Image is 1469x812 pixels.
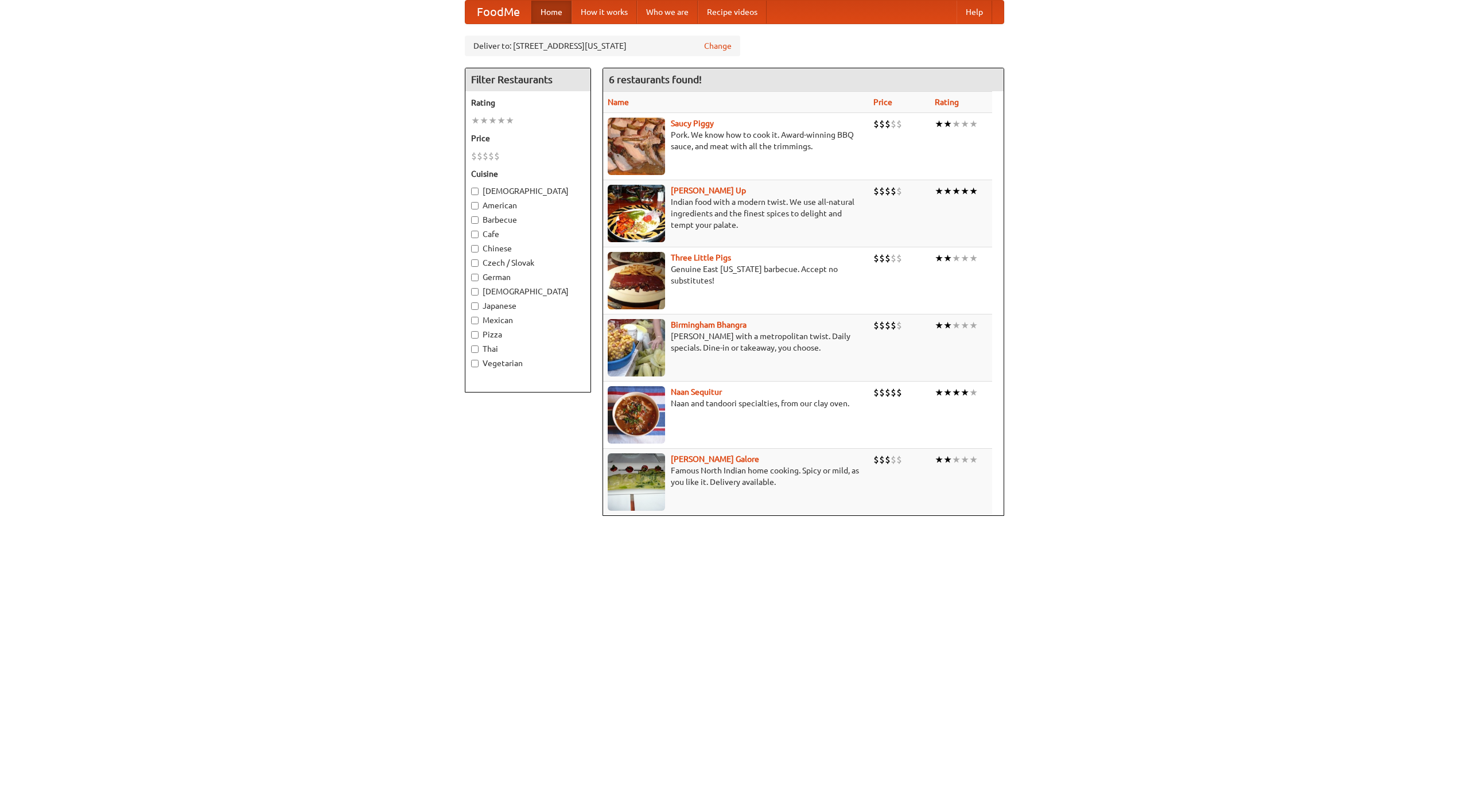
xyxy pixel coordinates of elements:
[471,150,477,162] li: $
[952,453,961,466] li: ★
[935,252,943,265] li: ★
[671,387,722,397] b: Naan Sequitur
[471,358,585,369] label: Vegetarian
[471,231,479,238] input: Cafe
[608,453,665,511] img: currygalore.jpg
[608,185,665,242] img: curryup.jpg
[471,343,585,355] label: Thai
[873,252,879,265] li: $
[961,453,969,466] li: ★
[891,453,896,466] li: $
[969,118,978,130] li: ★
[943,319,952,332] li: ★
[952,386,961,399] li: ★
[896,185,902,197] li: $
[471,97,585,108] h5: Rating
[471,317,479,324] input: Mexican
[969,185,978,197] li: ★
[471,133,585,144] h5: Price
[935,319,943,332] li: ★
[698,1,767,24] a: Recipe videos
[471,243,585,254] label: Chinese
[671,253,731,262] a: Three Little Pigs
[969,386,978,399] li: ★
[488,150,494,162] li: $
[471,257,585,269] label: Czech / Slovak
[885,453,891,466] li: $
[969,319,978,332] li: ★
[477,150,483,162] li: $
[608,196,864,231] p: Indian food with a modern twist. We use all-natural ingredients and the finest spices to delight ...
[671,454,759,464] a: [PERSON_NAME] Galore
[572,1,637,24] a: How it works
[873,386,879,399] li: $
[952,185,961,197] li: ★
[943,453,952,466] li: ★
[961,185,969,197] li: ★
[471,202,479,209] input: American
[608,465,864,488] p: Famous North Indian home cooking. Spicy or mild, as you like it. Delivery available.
[608,386,665,444] img: naansequitur.jpg
[935,98,959,107] a: Rating
[608,319,665,376] img: bhangra.jpg
[943,386,952,399] li: ★
[704,40,732,52] a: Change
[497,114,506,127] li: ★
[896,386,902,399] li: $
[961,118,969,130] li: ★
[506,114,514,127] li: ★
[873,118,879,130] li: $
[879,185,885,197] li: $
[935,453,943,466] li: ★
[608,263,864,286] p: Genuine East [US_STATE] barbecue. Accept no substitutes!
[943,185,952,197] li: ★
[952,118,961,130] li: ★
[531,1,572,24] a: Home
[969,252,978,265] li: ★
[891,386,896,399] li: $
[471,331,479,339] input: Pizza
[873,185,879,197] li: $
[873,453,879,466] li: $
[471,228,585,240] label: Cafe
[471,214,585,226] label: Barbecue
[671,119,714,128] a: Saucy Piggy
[471,259,479,267] input: Czech / Slovak
[879,118,885,130] li: $
[471,314,585,326] label: Mexican
[609,74,702,85] ng-pluralize: 6 restaurants found!
[885,319,891,332] li: $
[471,300,585,312] label: Japanese
[943,252,952,265] li: ★
[488,114,497,127] li: ★
[969,453,978,466] li: ★
[891,185,896,197] li: $
[891,319,896,332] li: $
[961,252,969,265] li: ★
[637,1,698,24] a: Who we are
[935,386,943,399] li: ★
[885,386,891,399] li: $
[952,319,961,332] li: ★
[885,252,891,265] li: $
[671,320,747,329] a: Birmingham Bhangra
[608,331,864,353] p: [PERSON_NAME] with a metropolitan twist. Daily specials. Dine-in or takeaway, you choose.
[471,168,585,180] h5: Cuisine
[873,98,892,107] a: Price
[471,345,479,353] input: Thai
[471,245,479,252] input: Chinese
[896,453,902,466] li: $
[879,252,885,265] li: $
[608,98,629,107] a: Name
[896,252,902,265] li: $
[952,252,961,265] li: ★
[471,286,585,297] label: [DEMOGRAPHIC_DATA]
[480,114,488,127] li: ★
[885,185,891,197] li: $
[465,68,590,91] h4: Filter Restaurants
[608,252,665,309] img: littlepigs.jpg
[961,386,969,399] li: ★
